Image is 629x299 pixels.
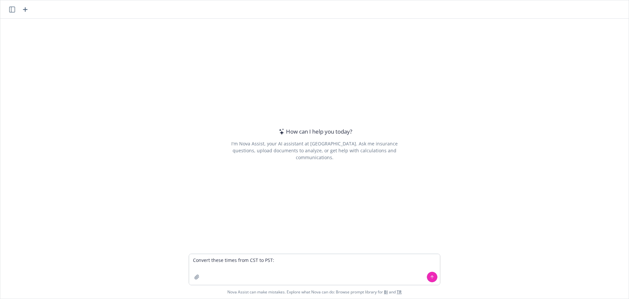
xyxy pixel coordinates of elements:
span: Nova Assist can make mistakes. Explore what Nova can do: Browse prompt library for and [3,285,626,299]
a: BI [384,289,388,295]
div: I'm Nova Assist, your AI assistant at [GEOGRAPHIC_DATA]. Ask me insurance questions, upload docum... [222,140,407,161]
textarea: Convert these times from CST to PST: [189,254,440,285]
a: TR [397,289,402,295]
div: How can I help you today? [277,127,352,136]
